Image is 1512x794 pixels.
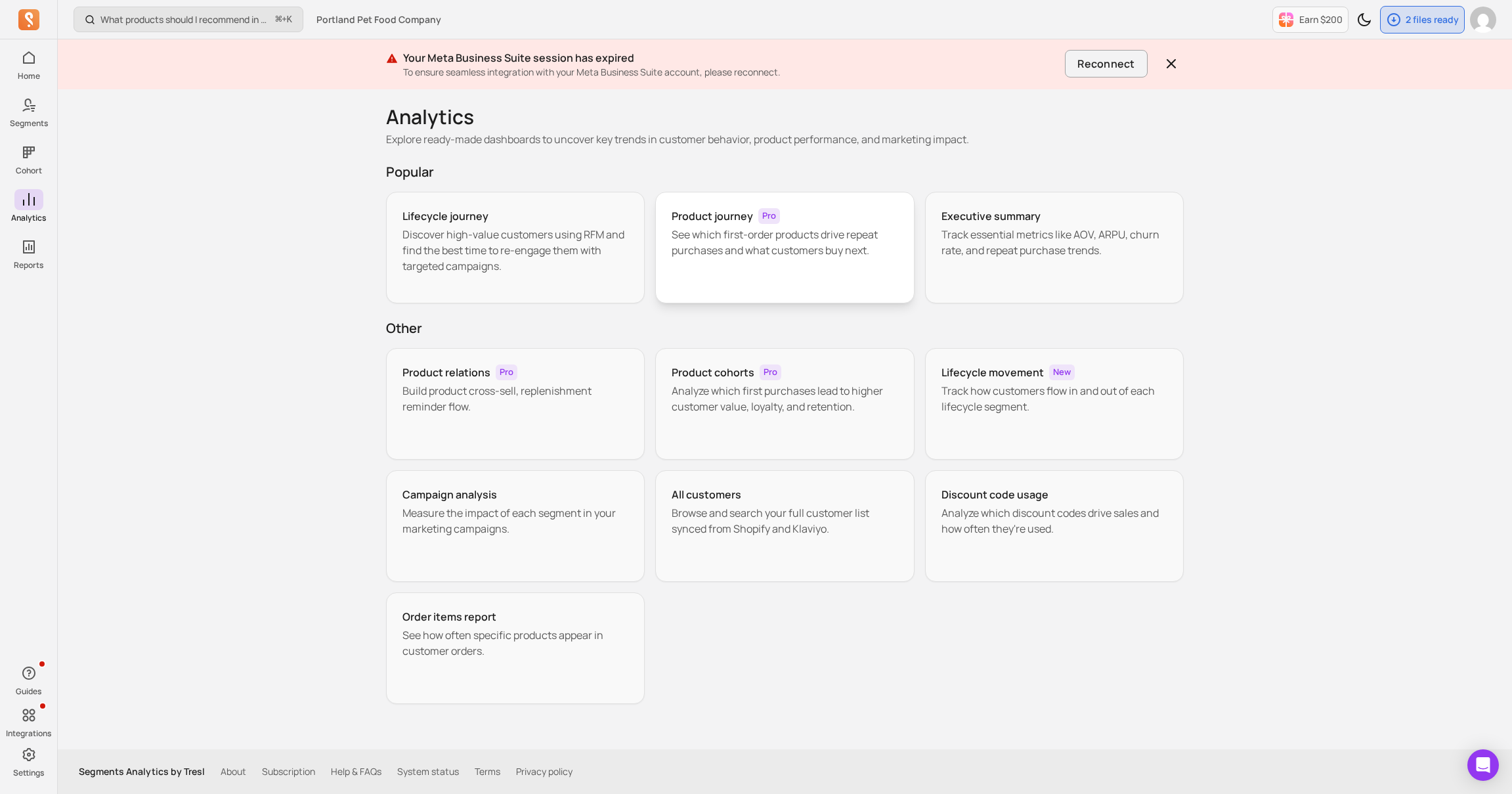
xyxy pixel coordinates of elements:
p: Browse and search your full customer list synced from Shopify and Klaviyo. [672,505,898,537]
a: System status [397,765,459,778]
button: Portland Pet Food Company [309,8,449,32]
a: Terms [475,765,500,778]
a: Order items reportSee how often specific products appear in customer orders. [386,592,645,704]
p: See how often specific products appear in customer orders. [402,627,629,659]
kbd: ⌘ [275,12,282,28]
p: Segments Analytics by Tresl [79,765,205,778]
p: Cohort [16,165,42,176]
h2: Popular [386,163,1184,181]
p: 2 files ready [1406,13,1459,26]
p: Settings [13,768,44,778]
a: Lifecycle movementNewTrack how customers flow in and out of each lifecycle segment. [925,348,1184,460]
a: About [221,765,246,778]
h3: All customers [672,487,741,502]
a: Subscription [262,765,315,778]
h3: Lifecycle journey [402,208,488,224]
p: Earn $200 [1299,13,1343,26]
div: Open Intercom Messenger [1467,749,1499,781]
p: To ensure seamless integration with your Meta Business Suite account, please reconnect. [403,66,1060,79]
h3: Order items report [402,609,496,625]
span: + [276,12,292,26]
p: Measure the impact of each segment in your marketing campaigns. [402,505,629,537]
p: What products should I recommend in my email campaigns? [100,13,270,26]
span: Portland Pet Food Company [316,13,441,26]
p: Reports [14,260,43,271]
a: Campaign analysisMeasure the impact of each segment in your marketing campaigns. [386,470,645,582]
p: Home [18,71,40,81]
p: Your Meta Business Suite session has expired [403,50,1060,66]
p: Track essential metrics like AOV, ARPU, churn rate, and repeat purchase trends. [941,227,1168,258]
button: Reconnect [1065,50,1147,77]
h1: Analytics [386,105,1184,129]
button: Guides [14,660,43,699]
h3: Discount code usage [941,487,1048,502]
a: Product relationsProBuild product cross-sell, replenishment reminder flow. [386,348,645,460]
img: avatar [1470,7,1496,33]
a: Discount code usageAnalyze which discount codes drive sales and how often they're used. [925,470,1184,582]
h3: Product cohorts [672,364,754,380]
h3: Executive summary [941,208,1041,224]
kbd: K [287,14,292,25]
a: Executive summaryTrack essential metrics like AOV, ARPU, churn rate, and repeat purchase trends. [925,192,1184,303]
p: Guides [16,686,41,697]
p: Analytics [11,213,46,223]
a: Help & FAQs [331,765,381,778]
button: Toggle dark mode [1351,7,1377,33]
p: Integrations [6,728,51,739]
h3: Product relations [402,364,490,380]
p: See which first-order products drive repeat purchases and what customers buy next. [672,227,898,258]
a: All customersBrowse and search your full customer list synced from Shopify and Klaviyo. [655,470,915,582]
p: Track how customers flow in and out of each lifecycle segment. [941,383,1168,414]
button: 2 files ready [1380,6,1465,33]
a: Lifecycle journeyDiscover high-value customers using RFM and find the best time to re-engage them... [386,192,645,303]
span: Pro [496,364,517,380]
h2: Other [386,319,1184,338]
p: Segments [10,118,48,129]
a: Product journeyProSee which first-order products drive repeat purchases and what customers buy next. [655,192,915,303]
p: Build product cross-sell, replenishment reminder flow. [402,383,629,414]
button: Earn $200 [1272,7,1349,33]
span: New [1049,364,1075,380]
span: Pro [760,364,781,380]
a: Privacy policy [516,765,572,778]
h3: Product journey [672,208,753,224]
h3: Campaign analysis [402,487,497,502]
p: Discover high-value customers using RFM and find the best time to re-engage them with targeted ca... [402,227,629,274]
span: Pro [758,208,780,224]
p: Explore ready-made dashboards to uncover key trends in customer behavior, product performance, an... [386,131,1184,147]
a: Product cohortsProAnalyze which first purchases lead to higher customer value, loyalty, and reten... [655,348,915,460]
button: What products should I recommend in my email campaigns?⌘+K [74,7,303,32]
p: Analyze which discount codes drive sales and how often they're used. [941,505,1168,537]
h3: Lifecycle movement [941,364,1044,380]
p: Analyze which first purchases lead to higher customer value, loyalty, and retention. [672,383,898,414]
